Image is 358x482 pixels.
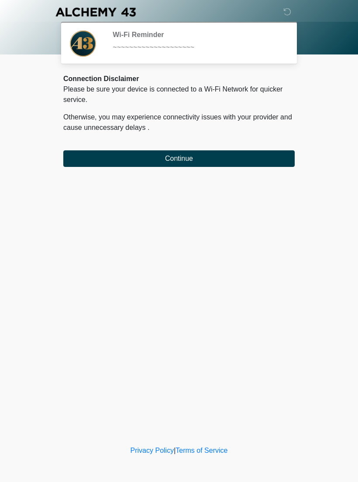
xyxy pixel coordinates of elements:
[113,31,282,39] h2: Wi-Fi Reminder
[70,31,96,57] img: Agent Avatar
[131,447,174,454] a: Privacy Policy
[55,7,137,17] img: Alchemy 43 Logo
[176,447,227,454] a: Terms of Service
[63,74,295,84] div: Connection Disclaimer
[113,42,282,53] div: ~~~~~~~~~~~~~~~~~~~~
[63,84,295,105] p: Please be sure your device is connected to a Wi-Fi Network for quicker service.
[174,447,176,454] a: |
[63,112,295,133] p: Otherwise, you may experience connectivity issues with your provider and cause unnecessary delays .
[63,150,295,167] button: Continue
